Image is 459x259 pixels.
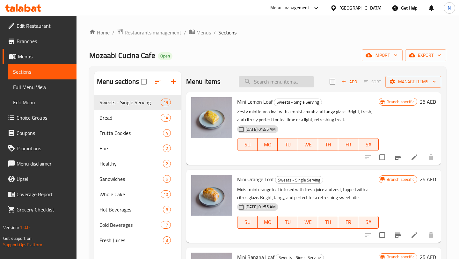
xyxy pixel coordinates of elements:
[99,206,163,213] span: Hot Beverages
[298,216,318,229] button: WE
[243,204,278,210] span: [DATE] 01:55 AM
[258,216,278,229] button: MO
[94,92,181,250] nav: Menu sections
[338,216,358,229] button: FR
[3,202,76,217] a: Grocery Checklist
[3,18,76,33] a: Edit Restaurant
[137,75,150,88] span: Select all sections
[94,156,181,171] div: Healthy2
[358,138,378,151] button: SA
[278,138,298,151] button: TU
[301,218,316,227] span: WE
[318,138,338,151] button: TH
[3,223,19,232] span: Version:
[384,176,417,182] span: Branch specific
[298,138,318,151] button: WE
[17,144,71,152] span: Promotions
[99,221,161,229] span: Cold Beverages
[94,202,181,217] div: Hot Beverages8
[17,22,71,30] span: Edit Restaurant
[163,144,171,152] div: items
[318,216,338,229] button: TH
[237,216,258,229] button: SU
[384,99,417,105] span: Branch specific
[18,53,71,60] span: Menus
[17,175,71,183] span: Upsell
[361,140,376,149] span: SA
[163,176,171,182] span: 6
[270,4,310,12] div: Menu-management
[17,37,71,45] span: Branches
[362,49,403,61] button: import
[99,236,163,244] span: Fresh Juices
[3,33,76,49] a: Branches
[99,160,163,167] span: Healthy
[112,29,114,36] li: /
[99,175,163,183] span: Sandwiches
[411,231,418,239] a: Edit menu item
[301,140,316,149] span: WE
[3,187,76,202] a: Coverage Report
[189,28,211,37] a: Menus
[237,108,379,124] p: Zesty mini lemon loaf with a moist crumb and tangy glaze. Bright, fresh, and citrusy perfect for ...
[99,129,163,137] span: Frutta Cookies
[163,175,171,183] div: items
[338,138,358,151] button: FR
[360,77,385,87] span: Select section first
[99,190,161,198] div: Whole Cake
[163,160,171,167] div: items
[97,77,139,86] h2: Menu sections
[161,190,171,198] div: items
[89,29,110,36] a: Home
[17,206,71,213] span: Grocery Checklist
[390,227,405,243] button: Branch-specific-item
[13,83,71,91] span: Full Menu View
[161,99,171,106] div: items
[258,138,278,151] button: MO
[186,77,221,86] h2: Menu items
[361,218,376,227] span: SA
[375,228,389,242] span: Select to update
[3,49,76,64] a: Menus
[278,216,298,229] button: TU
[448,4,451,11] span: N
[3,110,76,125] a: Choice Groups
[94,141,181,156] div: Bars2
[94,171,181,187] div: Sandwiches6
[94,125,181,141] div: Frutta Cookies4
[89,48,155,63] span: Mozaabi Cucina Cafe
[191,175,232,216] img: Mini Orange Loaf
[237,97,273,107] span: Mini Lemon Loaf
[239,76,314,87] input: search
[411,153,418,161] a: Edit menu item
[405,49,446,61] button: export
[410,51,441,59] span: export
[163,237,171,243] span: 3
[8,79,76,95] a: Full Menu View
[420,97,436,106] h6: 25 AED
[237,174,274,184] span: Mini Orange Loaf
[94,110,181,125] div: Bread14
[184,29,186,36] li: /
[99,99,161,106] div: Sweets - Single Serving
[158,52,172,60] div: Open
[17,129,71,137] span: Coupons
[423,227,439,243] button: delete
[423,150,439,165] button: delete
[214,29,216,36] li: /
[161,222,171,228] span: 17
[240,218,255,227] span: SU
[341,78,358,85] span: Add
[166,74,181,89] button: Add section
[341,218,356,227] span: FR
[339,4,382,11] div: [GEOGRAPHIC_DATA]
[280,218,295,227] span: TU
[321,140,336,149] span: TH
[94,233,181,248] div: Fresh Juices3
[150,74,166,89] span: Sort sections
[275,176,323,184] span: Sweets - Single Serving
